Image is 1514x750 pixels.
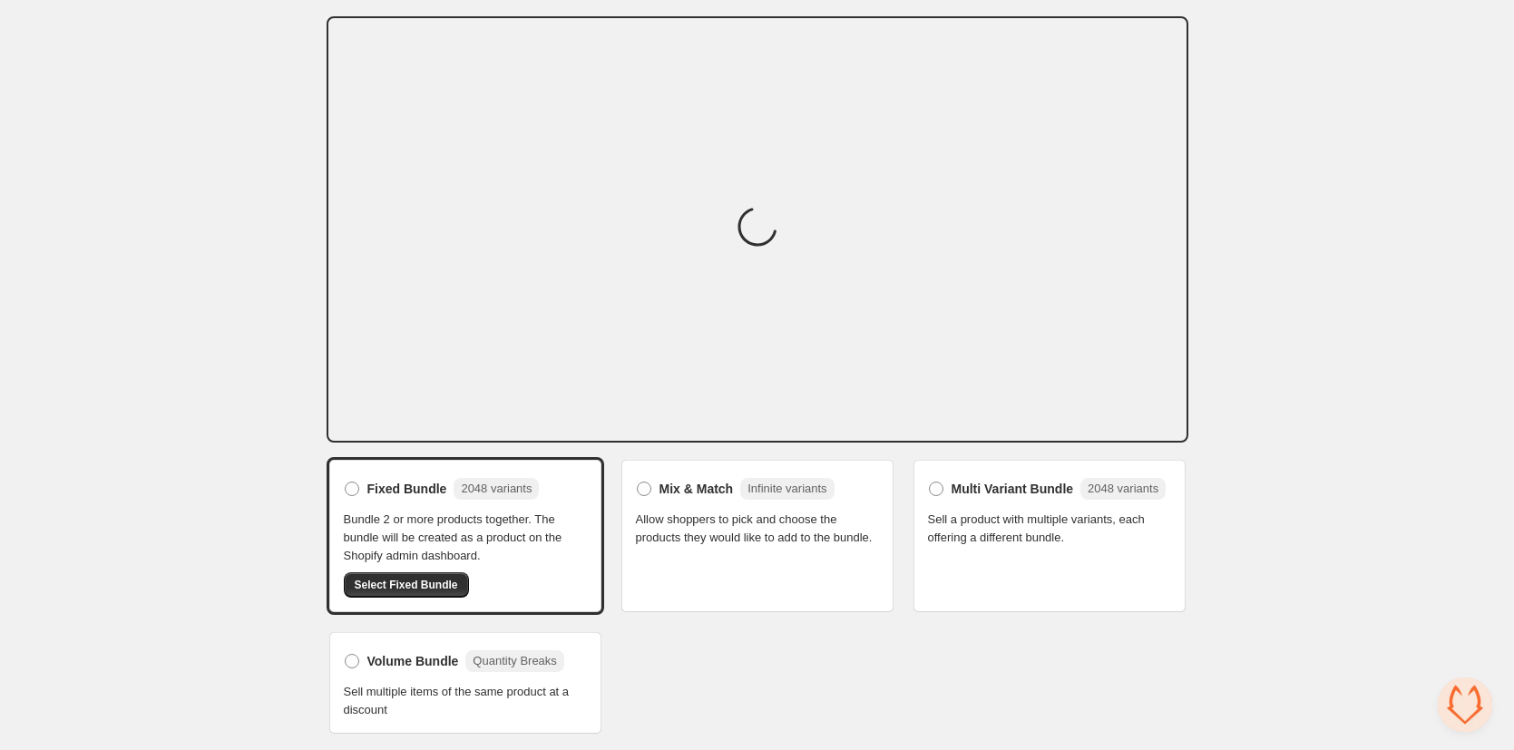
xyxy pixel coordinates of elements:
[928,511,1171,547] span: Sell a product with multiple variants, each offering a different bundle.
[367,480,447,498] span: Fixed Bundle
[344,683,587,719] span: Sell multiple items of the same product at a discount
[747,482,826,495] span: Infinite variants
[344,511,587,565] span: Bundle 2 or more products together. The bundle will be created as a product on the Shopify admin ...
[344,572,469,598] button: Select Fixed Bundle
[952,480,1074,498] span: Multi Variant Bundle
[473,654,557,667] span: Quantity Breaks
[367,652,459,670] span: Volume Bundle
[461,482,532,495] span: 2048 variants
[659,480,734,498] span: Mix & Match
[355,578,458,592] span: Select Fixed Bundle
[636,511,879,547] span: Allow shoppers to pick and choose the products they would like to add to the bundle.
[1088,482,1158,495] span: 2048 variants
[1438,677,1492,732] div: Open chat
